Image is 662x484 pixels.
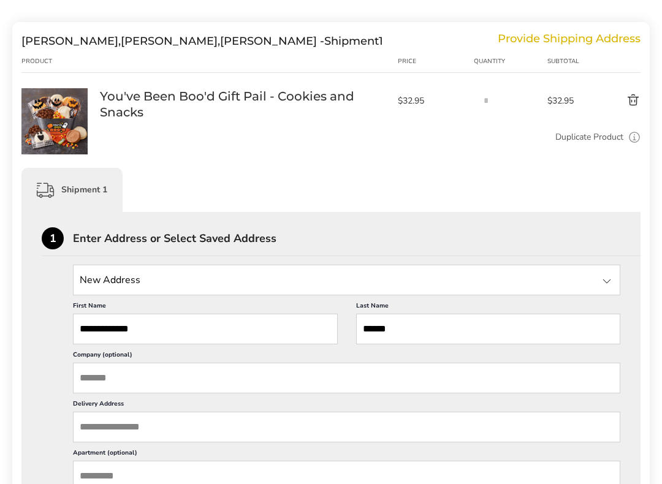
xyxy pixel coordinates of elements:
[21,34,383,48] div: Shipment
[555,130,623,144] a: Duplicate Product
[73,301,338,314] label: First Name
[21,56,100,66] div: Product
[42,227,64,249] div: 1
[474,88,498,113] input: Quantity input
[73,412,620,442] input: Delivery Address
[547,95,590,107] span: $32.95
[73,314,338,344] input: First Name
[73,399,620,412] label: Delivery Address
[21,88,88,154] img: You've Been Boo'd Gift Pail - Cookies and Snacks
[398,95,468,107] span: $32.95
[379,34,383,48] span: 1
[398,56,474,66] div: Price
[356,301,621,314] label: Last Name
[73,350,620,363] label: Company (optional)
[498,34,641,48] div: Provide Shipping Address
[100,88,386,120] a: You've Been Boo'd Gift Pail - Cookies and Snacks
[73,448,620,461] label: Apartment (optional)
[21,34,324,48] span: [PERSON_NAME],[PERSON_NAME],[PERSON_NAME] -
[547,56,590,66] div: Subtotal
[356,314,621,344] input: Last Name
[73,265,620,295] input: State
[21,88,88,99] a: You've Been Boo'd Gift Pail - Cookies and Snacks
[590,93,641,108] button: Delete product
[21,168,123,212] div: Shipment 1
[73,363,620,393] input: Company
[73,233,641,244] div: Enter Address or Select Saved Address
[474,56,547,66] div: Quantity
